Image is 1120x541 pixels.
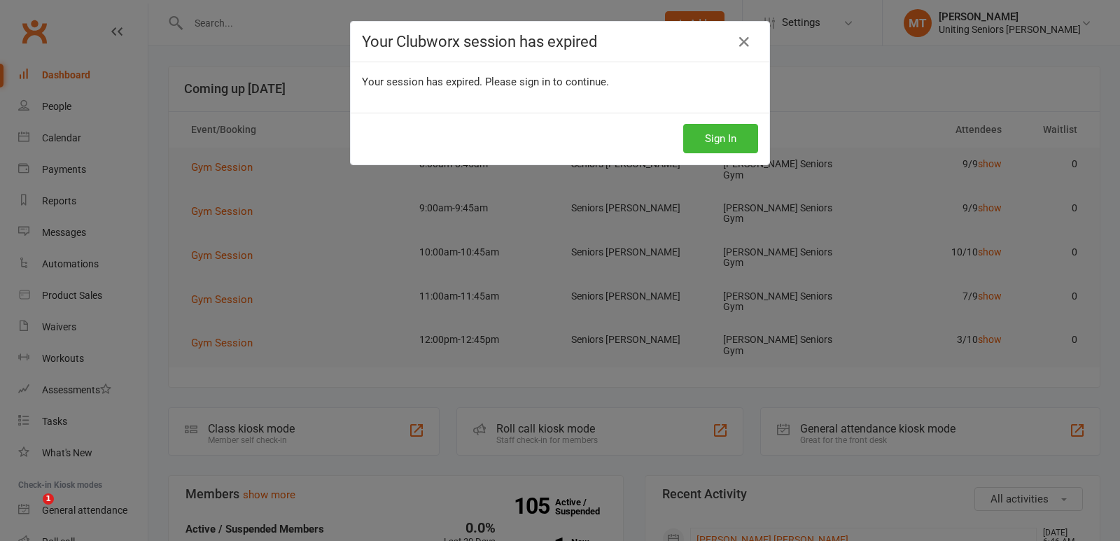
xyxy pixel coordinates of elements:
[362,76,609,88] span: Your session has expired. Please sign in to continue.
[43,493,54,505] span: 1
[362,33,758,50] h4: Your Clubworx session has expired
[683,124,758,153] button: Sign In
[14,493,48,527] iframe: Intercom live chat
[733,31,755,53] a: Close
